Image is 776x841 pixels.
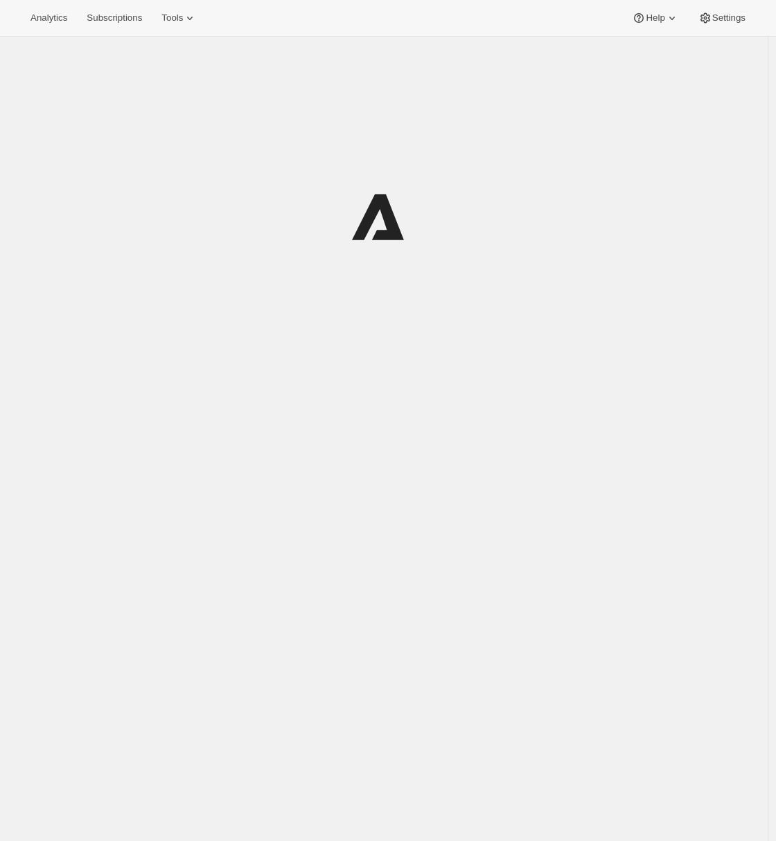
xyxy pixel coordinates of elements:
[30,12,67,24] span: Analytics
[78,8,150,28] button: Subscriptions
[624,8,687,28] button: Help
[646,12,664,24] span: Help
[712,12,746,24] span: Settings
[161,12,183,24] span: Tools
[153,8,205,28] button: Tools
[87,12,142,24] span: Subscriptions
[22,8,76,28] button: Analytics
[690,8,754,28] button: Settings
